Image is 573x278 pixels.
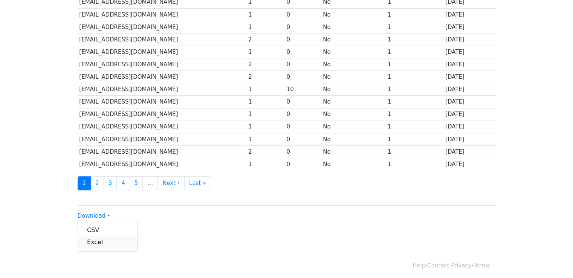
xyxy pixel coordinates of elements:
td: 0 [285,33,321,46]
td: 0 [285,46,321,58]
td: 0 [285,145,321,158]
a: 4 [116,176,130,190]
td: [EMAIL_ADDRESS][DOMAIN_NAME] [78,33,247,46]
td: 0 [285,8,321,21]
td: 1 [246,83,284,96]
td: [EMAIL_ADDRESS][DOMAIN_NAME] [78,71,247,83]
a: Contact [427,262,449,269]
a: CSV [78,224,138,236]
td: 1 [386,58,443,71]
td: 0 [285,71,321,83]
a: Last » [184,176,211,190]
td: 1 [246,158,284,170]
td: [EMAIL_ADDRESS][DOMAIN_NAME] [78,83,247,96]
td: [EMAIL_ADDRESS][DOMAIN_NAME] [78,158,247,170]
td: 1 [386,145,443,158]
td: 2 [246,58,284,71]
td: 1 [246,121,284,133]
a: 2 [90,176,104,190]
a: Download [78,212,110,219]
td: [EMAIL_ADDRESS][DOMAIN_NAME] [78,133,247,145]
td: [DATE] [443,21,495,33]
td: No [321,96,385,108]
td: No [321,158,385,170]
td: 2 [246,71,284,83]
td: No [321,46,385,58]
a: Terms [473,262,490,269]
a: Help [413,262,425,269]
td: 1 [386,71,443,83]
iframe: Chat Widget [535,242,573,278]
td: [DATE] [443,96,495,108]
td: [EMAIL_ADDRESS][DOMAIN_NAME] [78,121,247,133]
td: 1 [386,33,443,46]
td: No [321,8,385,21]
td: No [321,83,385,96]
td: No [321,21,385,33]
td: [DATE] [443,46,495,58]
td: 1 [246,21,284,33]
td: 1 [246,8,284,21]
td: 1 [386,83,443,96]
td: No [321,133,385,145]
td: 1 [386,158,443,170]
td: 0 [285,121,321,133]
td: [EMAIL_ADDRESS][DOMAIN_NAME] [78,58,247,71]
td: 1 [246,108,284,121]
td: No [321,145,385,158]
a: Excel [78,236,138,248]
td: 1 [246,96,284,108]
td: [EMAIL_ADDRESS][DOMAIN_NAME] [78,145,247,158]
td: [EMAIL_ADDRESS][DOMAIN_NAME] [78,108,247,121]
td: [DATE] [443,108,495,121]
td: [EMAIL_ADDRESS][DOMAIN_NAME] [78,96,247,108]
td: No [321,121,385,133]
a: 5 [130,176,143,190]
td: [DATE] [443,8,495,21]
td: [DATE] [443,33,495,46]
a: 1 [78,176,91,190]
td: 1 [386,121,443,133]
td: 1 [246,46,284,58]
td: 0 [285,96,321,108]
td: 0 [285,158,321,170]
td: No [321,71,385,83]
td: [DATE] [443,158,495,170]
a: 3 [104,176,117,190]
td: 1 [386,8,443,21]
td: 1 [386,96,443,108]
td: 1 [386,133,443,145]
td: 0 [285,21,321,33]
td: No [321,58,385,71]
td: 10 [285,83,321,96]
td: No [321,108,385,121]
a: Next › [157,176,185,190]
td: [EMAIL_ADDRESS][DOMAIN_NAME] [78,46,247,58]
td: 1 [386,21,443,33]
td: [DATE] [443,58,495,71]
td: 1 [386,46,443,58]
td: 2 [246,33,284,46]
td: [DATE] [443,121,495,133]
td: [DATE] [443,71,495,83]
td: [DATE] [443,83,495,96]
td: [DATE] [443,145,495,158]
td: [EMAIL_ADDRESS][DOMAIN_NAME] [78,21,247,33]
td: [DATE] [443,133,495,145]
td: No [321,33,385,46]
td: [EMAIL_ADDRESS][DOMAIN_NAME] [78,8,247,21]
td: 0 [285,133,321,145]
a: Privacy [451,262,471,269]
td: 0 [285,108,321,121]
td: 1 [246,133,284,145]
td: 2 [246,145,284,158]
td: 1 [386,108,443,121]
td: 0 [285,58,321,71]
